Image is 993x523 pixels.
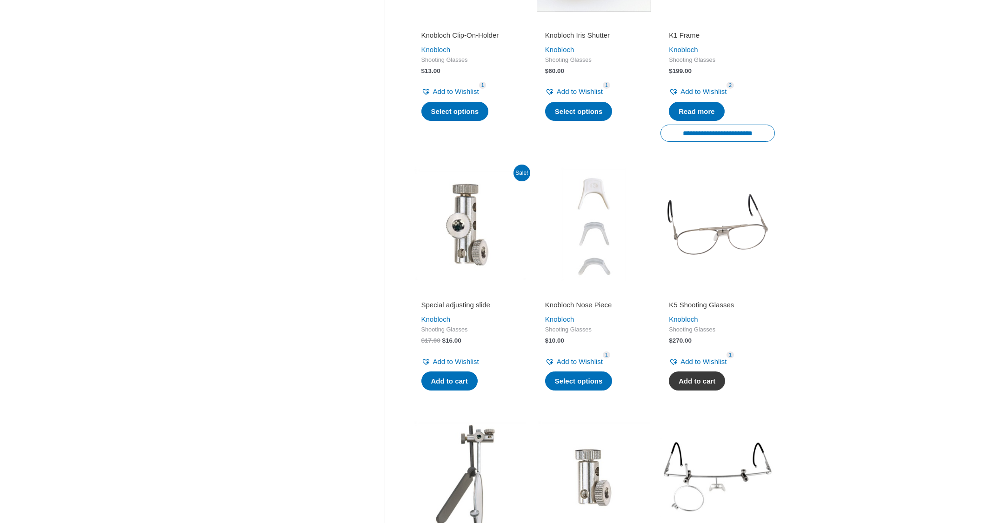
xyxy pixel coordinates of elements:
[545,337,564,344] bdi: 10.00
[421,31,519,43] a: Knobloch Clip-On-Holder
[669,300,766,310] h2: K5 Shooting Glasses
[669,337,673,344] span: $
[545,31,643,40] h2: Knobloch Iris Shutter
[726,82,734,89] span: 2
[421,31,519,40] h2: Knobloch Clip-On-Holder
[669,31,766,40] h2: K1 Frame
[421,67,425,74] span: $
[545,326,643,334] span: Shooting Glasses
[669,67,692,74] bdi: 199.00
[442,337,461,344] bdi: 16.00
[421,337,440,344] bdi: 17.00
[421,326,519,334] span: Shooting Glasses
[545,67,549,74] span: $
[537,167,651,282] img: Knobloch Nose Piece
[421,300,519,310] h2: Special adjusting slide
[513,165,530,181] span: Sale!
[669,287,766,298] iframe: Customer reviews powered by Trustpilot
[669,315,698,323] a: Knobloch
[479,82,487,89] span: 1
[545,300,643,310] h2: Knobloch Nose Piece
[545,85,603,98] a: Add to Wishlist
[545,287,643,298] iframe: Customer reviews powered by Trustpilot
[669,85,726,98] a: Add to Wishlist
[669,46,698,53] a: Knobloch
[669,337,692,344] bdi: 270.00
[726,351,734,358] span: 1
[557,357,603,365] span: Add to Wishlist
[680,87,726,95] span: Add to Wishlist
[545,371,613,391] a: Select options for “Knobloch Nose Piece”
[545,31,643,43] a: Knobloch Iris Shutter
[545,355,603,368] a: Add to Wishlist
[545,56,643,64] span: Shooting Glasses
[421,46,451,53] a: Knobloch
[669,31,766,43] a: K1 Frame
[669,102,725,121] a: Read more about “K1 Frame”
[442,337,446,344] span: $
[669,326,766,334] span: Shooting Glasses
[421,287,519,298] iframe: Customer reviews powered by Trustpilot
[680,357,726,365] span: Add to Wishlist
[421,355,479,368] a: Add to Wishlist
[545,67,564,74] bdi: 60.00
[669,355,726,368] a: Add to Wishlist
[545,102,613,121] a: Select options for “Knobloch Iris Shutter”
[669,300,766,313] a: K5 Shooting Glasses
[421,337,425,344] span: $
[669,67,673,74] span: $
[669,18,766,29] iframe: Customer reviews powered by Trustpilot
[413,167,527,282] img: Special adjusting slide
[545,315,574,323] a: Knobloch
[660,167,775,282] img: K5 Shooting Glasses
[545,337,549,344] span: $
[603,82,610,89] span: 1
[557,87,603,95] span: Add to Wishlist
[421,67,440,74] bdi: 13.00
[603,351,610,358] span: 1
[669,56,766,64] span: Shooting Glasses
[421,315,451,323] a: Knobloch
[421,102,489,121] a: Select options for “Knobloch Clip-On-Holder”
[433,87,479,95] span: Add to Wishlist
[669,371,725,391] a: Add to cart: “K5 Shooting Glasses”
[421,300,519,313] a: Special adjusting slide
[421,18,519,29] iframe: Customer reviews powered by Trustpilot
[421,371,478,391] a: Add to cart: “Special adjusting slide”
[545,18,643,29] iframe: Customer reviews powered by Trustpilot
[545,300,643,313] a: Knobloch Nose Piece
[433,357,479,365] span: Add to Wishlist
[421,56,519,64] span: Shooting Glasses
[421,85,479,98] a: Add to Wishlist
[545,46,574,53] a: Knobloch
